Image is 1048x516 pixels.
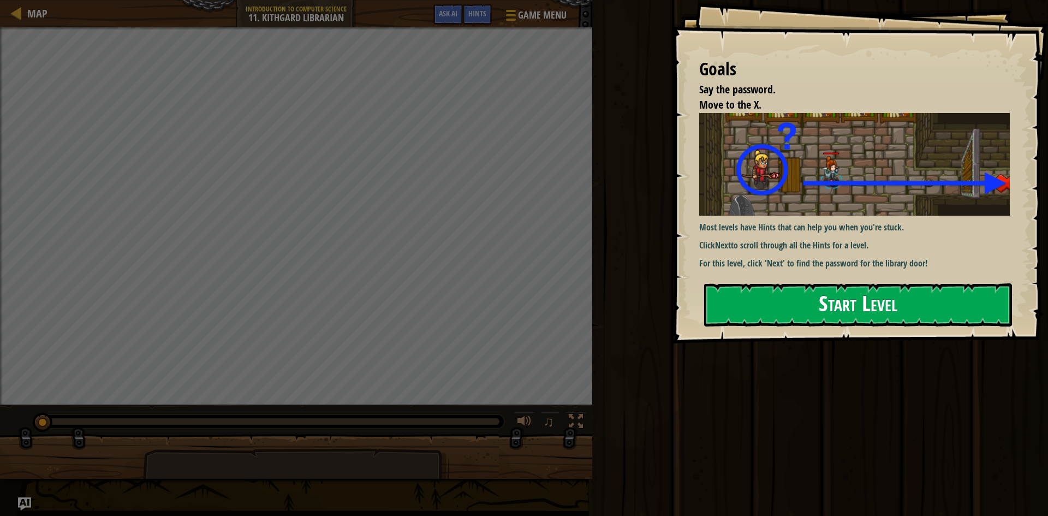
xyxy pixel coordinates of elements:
strong: Next [715,239,731,251]
span: Map [27,6,47,21]
li: Say the password. [686,82,1007,98]
span: Move to the X. [699,97,761,112]
div: Goals [699,57,1010,82]
span: Say the password. [699,82,776,97]
li: Move to the X. [686,97,1007,113]
button: Game Menu [497,4,573,30]
span: Hints [468,8,486,19]
p: For this level, click 'Next' to find the password for the library door! [699,257,1018,270]
p: Click to scroll through all the Hints for a level. [699,239,1018,252]
span: Game Menu [518,8,567,22]
button: Ask AI [18,497,31,511]
button: Start Level [704,283,1012,327]
button: Toggle fullscreen [565,412,587,434]
span: Ask AI [439,8,457,19]
p: Most levels have Hints that can help you when you're stuck. [699,221,1018,234]
button: ♫ [541,412,559,434]
button: Adjust volume [514,412,535,434]
img: Kithgard librarian [699,113,1018,216]
button: Ask AI [433,4,463,25]
a: Map [22,6,47,21]
span: ♫ [543,413,554,430]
